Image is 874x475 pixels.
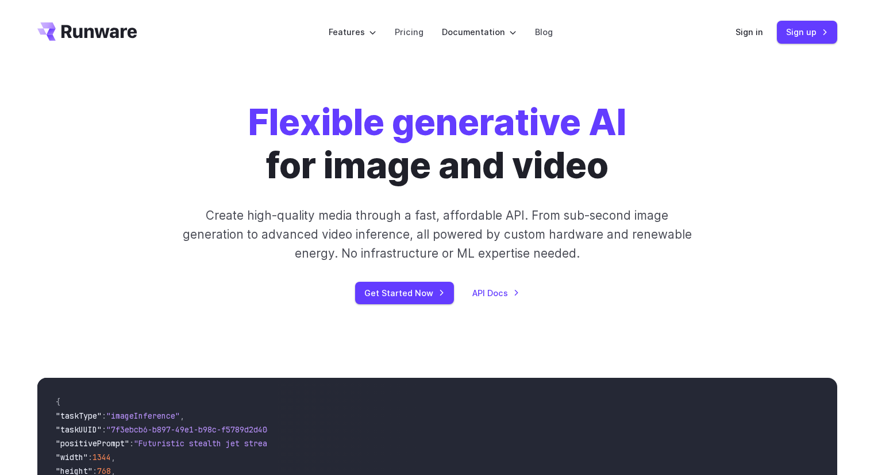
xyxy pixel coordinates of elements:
[56,411,102,421] span: "taskType"
[395,25,423,39] a: Pricing
[102,411,106,421] span: :
[442,25,517,39] label: Documentation
[37,22,137,41] a: Go to /
[106,424,281,435] span: "7f3ebcb6-b897-49e1-b98c-f5789d2d40d7"
[106,411,180,421] span: "imageInference"
[56,452,88,462] span: "width"
[111,452,115,462] span: ,
[355,282,454,304] a: Get Started Now
[736,25,763,39] a: Sign in
[180,411,184,421] span: ,
[88,452,93,462] span: :
[329,25,376,39] label: Features
[102,424,106,435] span: :
[134,438,552,449] span: "Futuristic stealth jet streaking through a neon-lit cityscape with glowing purple exhaust"
[129,438,134,449] span: :
[181,206,693,263] p: Create high-quality media through a fast, affordable API. From sub-second image generation to adv...
[248,101,626,144] strong: Flexible generative AI
[777,21,837,43] a: Sign up
[93,452,111,462] span: 1344
[56,397,60,407] span: {
[56,438,129,449] span: "positivePrompt"
[535,25,553,39] a: Blog
[248,101,626,187] h1: for image and video
[472,286,519,300] a: API Docs
[56,424,102,435] span: "taskUUID"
